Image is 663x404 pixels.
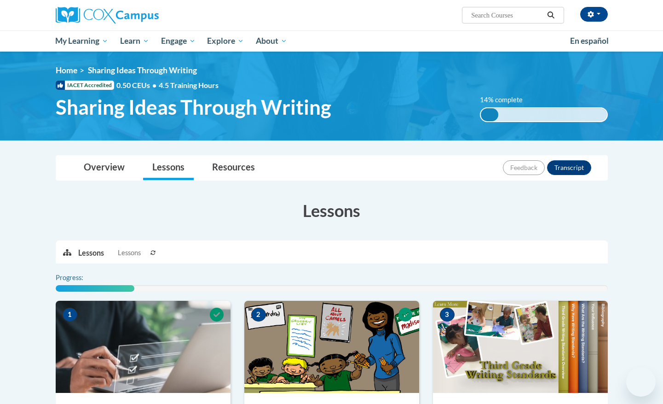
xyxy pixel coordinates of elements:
span: 4.5 Training Hours [159,81,219,89]
span: 3 [440,308,455,322]
img: Course Image [244,301,419,393]
img: Course Image [433,301,608,393]
span: • [152,81,156,89]
span: Sharing Ideas Through Writing [56,95,331,119]
iframe: Button to launch messaging window [626,367,656,397]
button: Account Settings [580,7,608,22]
a: Cox Campus [56,7,231,23]
a: Engage [155,30,202,52]
a: Learn [114,30,155,52]
a: About [250,30,293,52]
button: Transcript [547,160,591,175]
span: Learn [120,35,149,47]
span: 0.50 CEUs [116,80,159,90]
input: Search Courses [470,10,544,21]
img: Cox Campus [56,7,159,23]
p: Lessons [78,248,104,258]
label: Progress: [56,273,109,283]
button: Feedback [503,160,545,175]
h3: Lessons [56,199,608,222]
div: 14% complete [481,108,498,121]
img: Course Image [56,301,231,393]
span: 2 [251,308,266,322]
span: 1 [63,308,77,322]
button: Search [544,10,558,21]
span: Explore [207,35,244,47]
a: Home [56,65,77,75]
span: My Learning [55,35,108,47]
label: 14% complete [480,95,533,105]
a: My Learning [50,30,115,52]
a: Resources [203,156,264,180]
a: Overview [75,156,134,180]
span: Lessons [118,248,141,258]
a: Lessons [143,156,194,180]
span: Sharing Ideas Through Writing [88,65,197,75]
a: Explore [201,30,250,52]
span: Engage [161,35,196,47]
span: About [256,35,287,47]
a: En español [564,31,615,51]
span: En español [570,36,609,46]
span: IACET Accredited [56,81,114,90]
div: Main menu [42,30,622,52]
